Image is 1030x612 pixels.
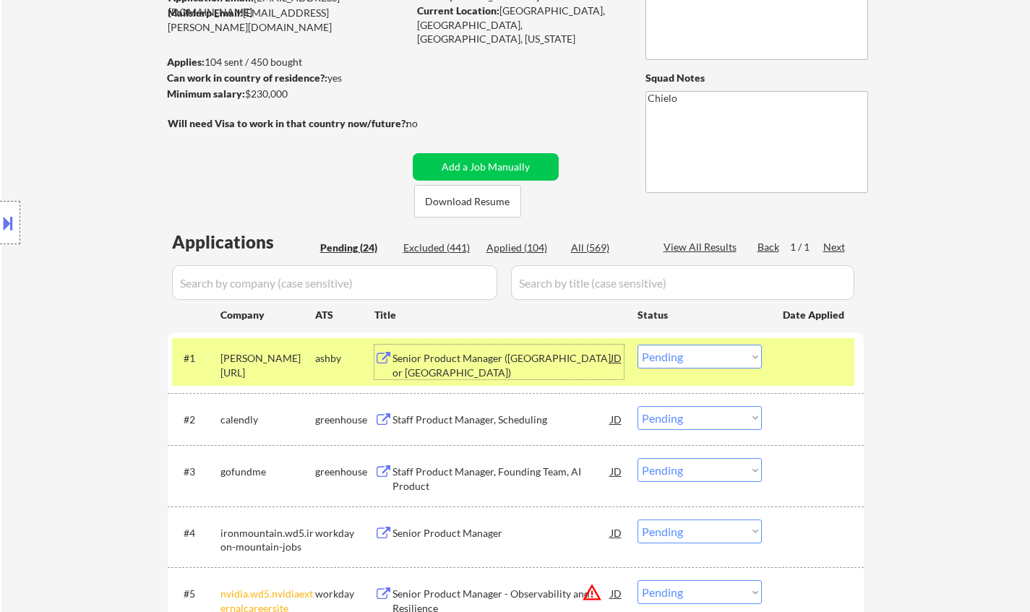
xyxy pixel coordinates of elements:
div: greenhouse [315,465,374,479]
input: Search by company (case sensitive) [172,265,497,300]
div: yes [167,71,403,85]
div: All (569) [571,241,643,255]
div: JD [609,580,624,606]
div: JD [609,406,624,432]
div: Staff Product Manager, Scheduling [392,413,611,427]
div: ATS [315,308,374,322]
div: [PERSON_NAME][URL] [220,351,315,379]
strong: Current Location: [417,4,499,17]
div: Status [638,301,762,327]
div: [EMAIL_ADDRESS][PERSON_NAME][DOMAIN_NAME] [168,6,408,34]
div: JD [609,458,624,484]
div: gofundme [220,465,315,479]
div: Company [220,308,315,322]
button: Download Resume [414,185,521,217]
div: no [406,116,447,131]
div: #5 [184,587,209,601]
div: Applied (104) [486,241,559,255]
div: #1 [184,351,209,366]
div: 104 sent / 450 bought [167,55,408,69]
div: Senior Product Manager [392,526,611,540]
strong: Can work in country of residence?: [167,72,327,84]
div: [GEOGRAPHIC_DATA], [GEOGRAPHIC_DATA], [GEOGRAPHIC_DATA], [US_STATE] [417,4,622,46]
div: ironmountain.wd5.iron-mountain-jobs [220,526,315,554]
div: Back [758,240,781,254]
div: Excluded (441) [403,241,476,255]
div: workday [315,526,374,540]
div: Title [374,308,624,322]
div: Date Applied [783,308,846,322]
button: warning_amber [582,582,602,603]
div: ashby [315,351,374,366]
div: #2 [184,413,209,427]
button: Add a Job Manually [413,153,559,181]
div: View All Results [664,240,741,254]
div: Squad Notes [645,71,868,85]
div: Staff Product Manager, Founding Team, AI Product [392,465,611,493]
div: 1 / 1 [790,240,823,254]
strong: Applies: [167,56,205,68]
div: #4 [184,526,209,540]
input: Search by title (case sensitive) [511,265,854,300]
div: JD [609,345,624,371]
div: calendly [220,413,315,427]
div: Senior Product Manager ([GEOGRAPHIC_DATA] or [GEOGRAPHIC_DATA]) [392,351,611,379]
div: JD [609,520,624,546]
strong: Will need Visa to work in that country now/future?: [168,117,408,129]
strong: Mailslurp Email: [168,7,243,19]
strong: Minimum salary: [167,87,245,100]
div: greenhouse [315,413,374,427]
div: workday [315,587,374,601]
div: Pending (24) [320,241,392,255]
div: Next [823,240,846,254]
div: #3 [184,465,209,479]
div: $230,000 [167,87,408,101]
